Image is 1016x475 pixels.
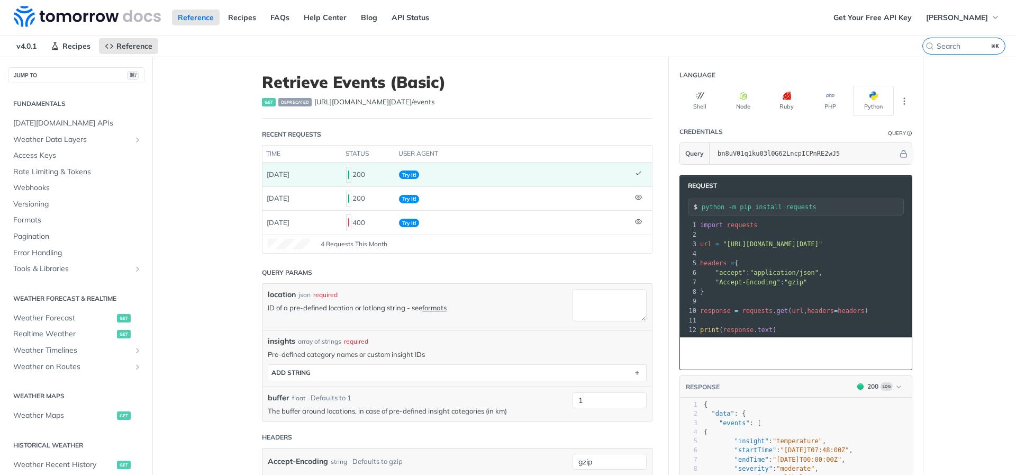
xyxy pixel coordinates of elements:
span: headers [838,307,865,315]
button: Node [723,86,764,116]
span: insights [268,336,295,347]
a: Reference [99,38,158,54]
span: "endTime" [734,456,769,463]
svg: More ellipsis [900,96,909,106]
a: Error Handling [8,245,144,261]
div: 5 [680,258,698,268]
span: "[URL][DOMAIN_NAME][DATE]" [723,240,822,248]
span: response [700,307,731,315]
div: 1 [680,220,698,230]
th: status [342,146,395,163]
th: user agent [395,146,631,163]
a: Help Center [298,10,352,25]
span: Weather on Routes [13,362,131,372]
div: 6 [681,446,697,455]
span: get [262,98,276,106]
span: 200 [857,383,864,390]
span: "events" [719,419,750,427]
div: 400 [346,213,391,231]
button: [PERSON_NAME] [920,10,1005,25]
span: = [731,259,734,267]
span: "data" [711,410,734,417]
span: "moderate" [776,465,814,472]
a: FAQs [265,10,295,25]
div: 2 [680,230,698,239]
div: 3 [681,419,697,428]
span: "severity" [734,465,773,472]
kbd: ⌘K [989,41,1002,51]
a: formats [422,303,447,312]
div: Headers [262,433,292,442]
div: float [292,393,305,403]
span: "[DATE]T00:00:00Z" [773,456,841,463]
a: Get Your Free API Key [828,10,918,25]
div: 7 [680,277,698,287]
button: Show subpages for Weather Timelines [133,346,142,355]
div: Credentials [679,127,723,137]
span: headers [700,259,727,267]
span: Try It! [399,195,419,203]
div: 7 [681,455,697,464]
input: apikey [712,143,898,164]
button: Ruby [766,86,807,116]
span: Log [881,382,893,391]
div: Query Params [262,268,312,277]
div: 4 [681,428,697,437]
span: = [715,240,719,248]
a: Reference [172,10,220,25]
div: 3 [680,239,698,249]
span: Weather Timelines [13,345,131,356]
a: Weather Forecastget [8,310,144,326]
span: : [700,279,807,286]
p: ID of a pre-defined location or latlong string - see [268,303,567,312]
div: 4 [680,249,698,258]
label: buffer [268,392,289,404]
span: "Accept-Encoding" [715,279,781,286]
a: Weather TimelinesShow subpages for Weather Timelines [8,343,144,359]
span: get [777,307,788,315]
div: Query [888,129,906,137]
span: "insight" [734,437,769,445]
a: Weather Mapsget [8,408,144,424]
button: Hide [898,148,909,159]
span: url [792,307,803,315]
span: "[DATE]T07:48:00Z" [781,446,849,454]
canvas: Line Graph [268,239,310,249]
a: Pagination [8,229,144,245]
span: : , [704,446,853,454]
a: Recipes [222,10,262,25]
span: Weather Forecast [13,313,114,324]
span: Weather Data Layers [13,135,131,145]
div: array of strings [298,337,341,346]
span: 200 [348,171,349,179]
span: 200 [348,194,349,203]
span: Versioning [13,199,142,210]
span: url [700,240,712,248]
button: Copy to clipboard [685,346,700,362]
div: string [331,454,347,469]
span: { [704,428,707,436]
th: time [262,146,342,163]
span: Formats [13,215,142,226]
span: requests [727,221,758,229]
span: Recipes [62,41,90,51]
a: Webhooks [8,180,144,196]
button: 200200Log [852,381,906,392]
span: : , [704,465,819,472]
img: Tomorrow.io Weather API Docs [14,6,161,27]
span: = [834,307,838,315]
a: Weather Recent Historyget [8,457,144,473]
a: Formats [8,212,144,228]
input: Request instructions [702,203,903,211]
span: import [700,221,723,229]
span: ⌘/ [127,71,139,80]
span: : , [700,269,822,276]
label: location [268,289,296,300]
button: Replay Request [815,343,906,364]
h2: Weather Forecast & realtime [8,294,144,303]
span: Access Keys [13,150,142,161]
span: https://api.tomorrow.io/v4/events [314,97,434,107]
span: deprecated [278,98,312,106]
p: The buffer around locations, in case of pre-defined insight categories (in km) [268,406,567,416]
button: RESPONSE [685,382,720,392]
